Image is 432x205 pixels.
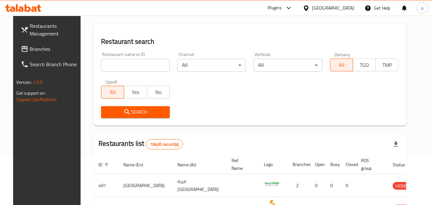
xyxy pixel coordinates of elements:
[30,45,80,53] span: Branches
[16,89,46,97] span: Get support on:
[16,18,85,41] a: Restaurants Management
[353,59,376,71] button: TGO
[356,60,373,70] span: TGO
[287,174,310,197] td: 2
[98,139,183,149] h2: Restaurants list
[264,176,280,192] img: Spicy Village
[33,78,43,86] span: 1.0.0
[16,78,32,86] span: Version:
[259,155,287,174] th: Logo
[147,86,170,99] button: No
[378,60,396,70] span: TMP
[93,174,118,197] td: 401
[146,141,183,147] span: 10420 record(s)
[361,157,380,172] span: POS group
[16,41,85,57] a: Branches
[172,174,226,197] td: قرية [GEOGRAPHIC_DATA]
[127,88,144,97] span: Yes
[30,22,80,37] span: Restaurants Management
[106,79,117,84] label: Upsell
[421,4,423,12] span: a
[341,174,356,197] td: 0
[123,161,152,169] span: Name (En)
[106,108,165,116] span: Search
[393,182,412,190] span: HIDDEN
[118,174,172,197] td: [GEOGRAPHIC_DATA]
[30,60,80,68] span: Search Branch Phone
[101,59,170,72] input: Search for restaurant name or ID..
[101,106,170,118] button: Search
[325,174,341,197] td: 0
[334,52,350,57] label: Delivery
[325,155,341,174] th: Busy
[104,88,122,97] span: All
[330,59,353,71] button: All
[124,86,147,99] button: Yes
[312,4,354,12] div: [GEOGRAPHIC_DATA]
[146,139,183,149] div: Total records count
[310,155,325,174] th: Open
[341,155,356,174] th: Closed
[375,59,398,71] button: TMP
[150,88,167,97] span: No
[268,4,282,12] div: Plugins
[254,59,322,72] div: All
[16,57,85,72] a: Search Branch Phone
[101,86,124,99] button: All
[310,174,325,197] td: 0
[177,161,205,169] span: Name (Ar)
[393,161,413,169] span: Status
[333,60,350,70] span: All
[287,155,310,174] th: Branches
[98,161,111,169] span: ID
[177,59,246,72] div: All
[388,137,404,152] div: Export file
[101,37,398,46] h2: Restaurant search
[232,157,251,172] span: Ref. Name
[16,95,57,104] a: Support.OpsPlatform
